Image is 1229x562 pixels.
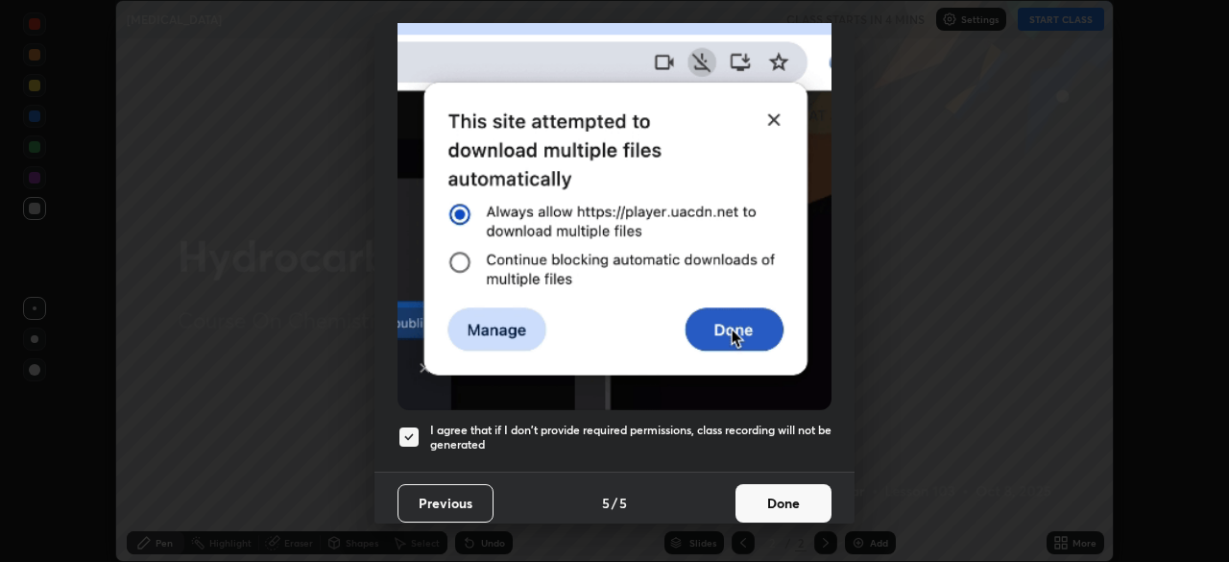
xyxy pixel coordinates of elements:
[430,423,831,452] h5: I agree that if I don't provide required permissions, class recording will not be generated
[398,484,494,523] button: Previous
[735,484,831,523] button: Done
[619,493,627,513] h4: 5
[612,493,617,513] h4: /
[602,493,610,513] h4: 5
